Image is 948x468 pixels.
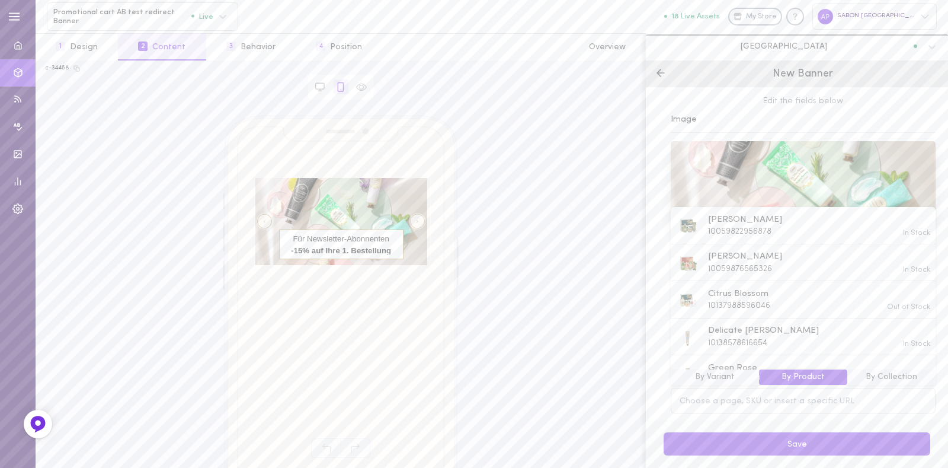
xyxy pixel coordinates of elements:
[671,107,936,133] div: Image
[708,288,770,301] span: Citrus Blossom
[118,34,206,61] button: 2Content
[708,265,772,273] span: 10059876565326
[664,432,930,456] button: Save
[280,244,403,254] span: -15% auf Ihre 1. Bestellung
[759,370,847,385] button: By Product
[708,214,782,227] span: [PERSON_NAME]
[671,370,759,385] button: By Variant
[746,12,777,23] span: My Store
[569,34,646,61] button: Overview
[191,12,213,20] span: Live
[206,34,296,61] button: 3Behavior
[708,301,770,310] span: 10137988596046
[296,34,382,61] button: 4Position
[664,12,720,20] button: 18 Live Assets
[708,339,767,348] span: 10138578616654
[786,8,804,26] div: Knowledge center
[341,438,370,458] span: Redo
[36,34,118,61] button: 1Design
[741,41,827,52] span: [GEOGRAPHIC_DATA]
[410,214,425,229] div: Right arrow
[708,362,767,375] span: Green Rose
[671,141,936,245] div: previewMain
[46,64,69,72] div: c-34468
[847,370,936,385] button: By Collection
[773,69,833,79] span: New Banner
[280,234,403,244] span: Für Newsletter-Abonnenten
[708,227,771,236] span: 10059822956878
[903,229,930,237] span: In Stock
[29,415,47,433] img: Feedback Button
[812,4,937,29] div: SABON [GEOGRAPHIC_DATA]
[728,8,782,26] a: My Store
[138,42,148,51] span: 2
[56,42,65,51] span: 1
[257,214,272,229] div: Left arrow
[671,388,936,413] input: Choose a page, SKU or insert a specific URL
[226,42,236,51] span: 3
[903,340,930,348] span: In Stock
[311,438,341,458] span: Undo
[53,8,191,26] span: Promotional cart AB test redirect Banner
[708,250,782,263] span: [PERSON_NAME]
[887,303,930,311] span: Out of Stock
[903,266,930,273] span: In Stock
[671,95,936,107] span: Edit the fields below
[671,141,936,224] img: preview
[664,12,728,21] a: 18 Live Assets
[708,324,819,338] span: Delicate [PERSON_NAME]
[316,42,325,51] span: 4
